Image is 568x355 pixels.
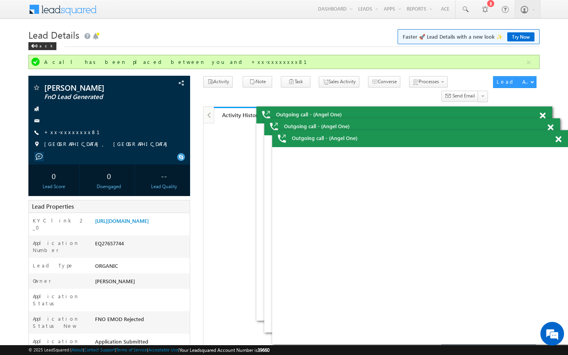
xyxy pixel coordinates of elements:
[33,217,87,231] label: KYC link 2_0
[28,346,269,354] span: © 2025 LeadSquared | | | | |
[32,202,74,210] span: Lead Properties
[44,93,144,101] span: FnO Lead Generated
[33,262,74,269] label: Lead Type
[141,183,188,190] div: Lead Quality
[33,277,51,284] label: Owner
[28,28,79,41] span: Lead Details
[93,239,190,250] div: EQ27657744
[95,217,149,224] a: [URL][DOMAIN_NAME]
[95,278,135,284] span: [PERSON_NAME]
[93,338,190,349] div: Application Submitted
[284,123,349,130] span: Outgoing call - (Angel One)
[93,315,190,326] div: FNO EMOD Rejected
[220,111,263,119] div: Activity History
[44,129,109,135] a: +xx-xxxxxxxx81
[71,347,83,352] a: About
[292,135,357,142] span: Outgoing call - (Angel One)
[86,168,133,183] div: 0
[86,183,133,190] div: Disengaged
[28,42,56,50] div: Back
[93,262,190,273] div: ORGANIC
[44,84,144,92] span: [PERSON_NAME]
[44,140,171,148] span: [GEOGRAPHIC_DATA], [GEOGRAPHIC_DATA]
[116,347,147,352] a: Terms of Service
[243,76,272,88] button: Note
[141,168,188,183] div: --
[319,76,359,88] button: Sales Activity
[30,168,77,183] div: 0
[33,293,87,307] label: Application Status
[30,183,77,190] div: Lead Score
[28,42,60,49] a: Back
[409,76,448,88] button: Processes
[179,347,269,353] span: Your Leadsquared Account Number is
[281,76,310,88] button: Task
[84,347,115,352] a: Contact Support
[507,32,534,41] a: Try Now
[403,33,534,41] span: Faster 🚀 Lead Details with a new look ✨
[276,111,342,118] span: Outgoing call - (Angel One)
[497,78,530,85] div: Lead Actions
[214,107,269,123] a: Activity History
[148,347,178,352] a: Acceptable Use
[419,78,439,84] span: Processes
[44,58,525,65] div: A call has been placed between you and +xx-xxxxxxxx81
[452,92,475,99] span: Send Email
[33,315,87,329] label: Application Status New
[493,76,536,88] button: Lead Actions
[258,347,269,353] span: 39660
[368,76,400,88] button: Converse
[33,239,87,254] label: Application Number
[441,91,478,102] button: Send Email
[203,76,233,88] button: Activity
